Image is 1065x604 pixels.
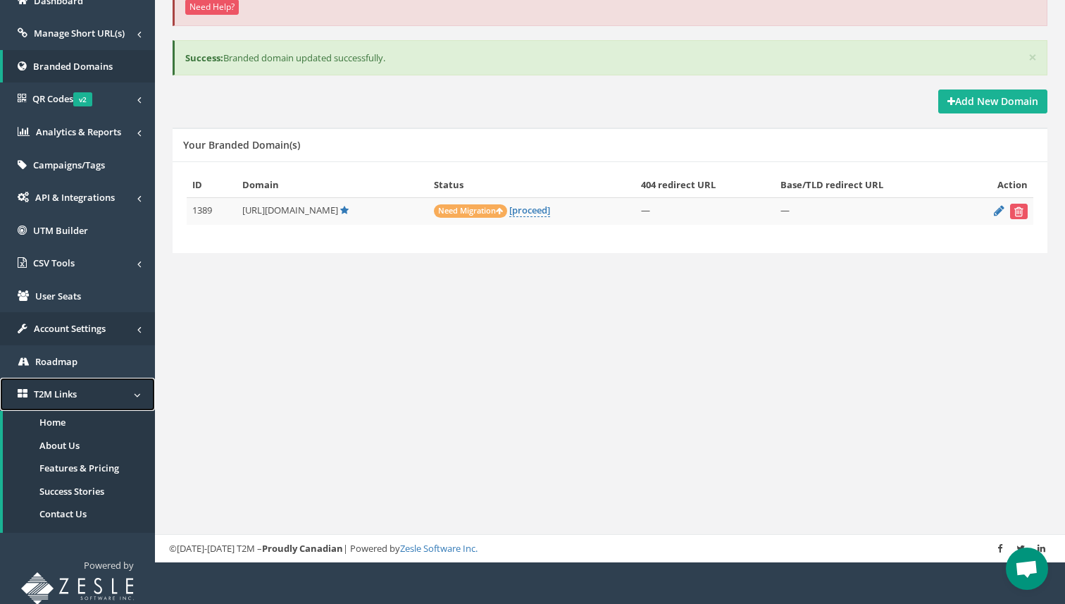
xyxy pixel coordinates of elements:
th: ID [187,173,237,197]
span: API & Integrations [35,191,115,204]
button: × [1028,50,1037,65]
h5: Your Branded Domain(s) [183,140,300,150]
span: Manage Short URL(s) [34,27,125,39]
td: — [635,197,775,225]
th: Base/TLD redirect URL [775,173,960,197]
div: Open chat [1006,548,1048,590]
div: Branded domain updated successfully. [173,40,1047,76]
strong: Proudly Canadian [262,542,343,555]
td: — [775,197,960,225]
a: Zesle Software Inc. [400,542,478,555]
span: Campaigns/Tags [33,159,105,171]
th: Status [428,173,635,197]
span: QR Codes [32,92,92,105]
span: Powered by [84,559,134,572]
span: T2M Links [34,388,77,400]
a: Default [340,204,349,216]
b: Success: [185,51,223,64]
a: Add New Domain [938,90,1047,113]
a: Success Stories [3,480,155,503]
span: [URL][DOMAIN_NAME] [242,204,338,216]
a: Home [3,411,155,434]
span: User Seats [35,290,81,302]
span: CSV Tools [33,257,75,269]
th: Domain [237,173,428,197]
span: v2 [73,92,92,106]
strong: Add New Domain [947,94,1038,108]
span: Need Migration [434,204,507,218]
span: Analytics & Reports [36,125,121,138]
div: ©[DATE]-[DATE] T2M – | Powered by [169,542,1051,555]
span: Branded Domains [33,60,113,73]
a: Features & Pricing [3,457,155,480]
a: [proceed] [509,204,550,217]
th: Action [960,173,1033,197]
span: Roadmap [35,355,77,368]
th: 404 redirect URL [635,173,775,197]
td: 1389 [187,197,237,225]
span: UTM Builder [33,224,88,237]
span: Account Settings [34,322,106,335]
a: About Us [3,434,155,457]
a: Contact Us [3,503,155,526]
